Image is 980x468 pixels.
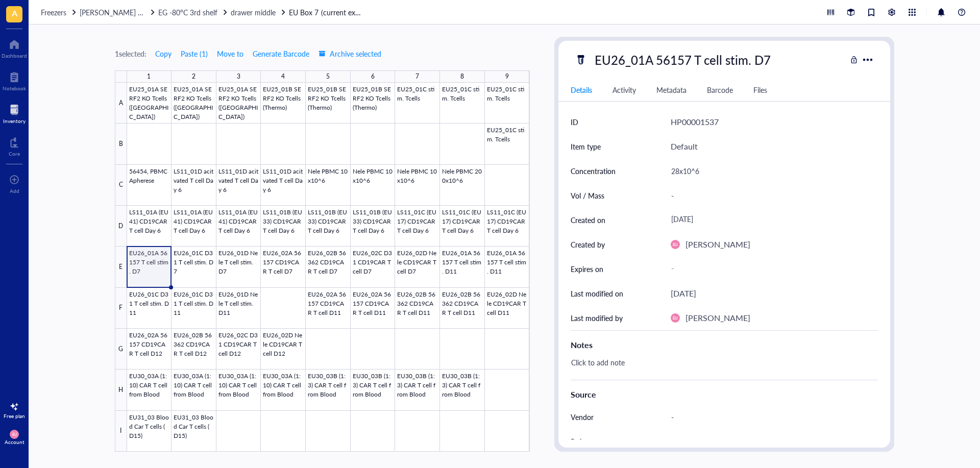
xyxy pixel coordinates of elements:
div: Notebook [3,85,26,91]
a: Inventory [3,102,26,124]
div: F [115,288,127,329]
span: EU [672,242,677,247]
div: [DATE] [667,211,874,229]
div: Details [571,84,592,95]
span: Generate Barcode [253,50,309,58]
div: Dashboard [2,53,27,59]
div: E [115,247,127,287]
div: Click to add note [567,355,874,380]
a: EU Box 7 (current experiments) [289,7,365,18]
div: [DATE] [671,287,696,300]
div: - [667,431,874,452]
span: EU [12,432,16,437]
div: 1 [147,70,151,83]
span: A [12,7,17,19]
div: 6 [371,70,375,83]
div: 4 [281,70,285,83]
div: Expires on [571,263,603,275]
div: [PERSON_NAME] [685,311,750,325]
div: Source [571,388,878,401]
a: [PERSON_NAME] freezer [80,7,156,18]
div: - [667,260,874,278]
div: Reference [571,436,602,447]
span: Copy [155,50,171,58]
div: 28x10^6 [667,160,874,182]
div: H [115,370,127,410]
div: I [115,411,127,452]
div: 8 [460,70,464,83]
div: 2 [192,70,195,83]
span: [PERSON_NAME] freezer [80,7,159,17]
span: Move to [217,50,243,58]
div: Concentration [571,165,616,177]
a: Core [9,134,20,157]
button: Move to [216,45,244,62]
a: Notebook [3,69,26,91]
div: 1 selected: [115,48,146,59]
div: - [667,185,874,206]
div: Notes [571,339,878,351]
div: HP00001537 [671,115,719,129]
div: Barcode [707,84,733,95]
div: Item type [571,141,601,152]
div: A [115,83,127,124]
div: 7 [415,70,419,83]
div: Created by [571,239,605,250]
div: 9 [505,70,509,83]
div: C [115,165,127,206]
div: Last modified on [571,288,623,299]
div: Free plan [4,413,25,419]
div: EU26_01A 56157 T cell stim. D7 [590,49,775,70]
div: Files [753,84,767,95]
div: Core [9,151,20,157]
div: [PERSON_NAME] [685,238,750,251]
div: Activity [612,84,636,95]
div: Vendor [571,411,594,423]
div: 5 [326,70,330,83]
div: Last modified by [571,312,623,324]
button: Generate Barcode [252,45,310,62]
button: Copy [155,45,172,62]
div: B [115,124,127,164]
div: 3 [237,70,240,83]
div: Created on [571,214,605,226]
div: Default [671,140,698,153]
a: Dashboard [2,36,27,59]
button: Paste (1) [180,45,208,62]
div: Vol / Mass [571,190,604,201]
div: D [115,206,127,247]
div: Metadata [656,84,687,95]
span: Archive selected [318,50,381,58]
span: EU [672,315,677,320]
div: ID [571,116,578,128]
div: Account [5,439,24,445]
button: Archive selected [318,45,382,62]
div: G [115,329,127,370]
div: - [667,406,874,428]
span: Freezers [41,7,66,17]
div: Inventory [3,118,26,124]
a: Freezers [41,7,78,18]
span: drawer middle [231,7,276,17]
a: EG -80°C 3rd shelfdrawer middle [158,7,287,18]
div: Add [10,188,19,194]
span: EG -80°C 3rd shelf [158,7,217,17]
